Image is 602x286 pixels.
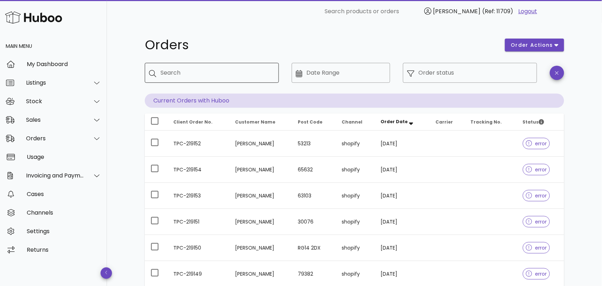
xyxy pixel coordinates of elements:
[26,172,84,179] div: Invoicing and Payments
[229,157,292,183] td: [PERSON_NAME]
[375,235,430,261] td: [DATE]
[517,114,564,131] th: Status
[26,79,84,86] div: Listings
[375,131,430,157] td: [DATE]
[168,114,229,131] th: Client Order No.
[298,119,322,125] span: Post Code
[292,114,336,131] th: Post Code
[26,135,84,142] div: Orders
[526,219,547,224] span: error
[27,154,101,160] div: Usage
[229,131,292,157] td: [PERSON_NAME]
[173,119,213,125] span: Client Order No.
[526,271,547,276] span: error
[5,10,62,25] img: Huboo Logo
[26,98,84,105] div: Stock
[381,119,408,125] span: Order Date
[336,114,375,131] th: Channel
[229,209,292,235] td: [PERSON_NAME]
[27,61,101,67] div: My Dashboard
[27,228,101,235] div: Settings
[375,157,430,183] td: [DATE]
[519,7,537,16] a: Logout
[27,209,101,216] div: Channels
[526,167,547,172] span: error
[511,41,553,49] span: order actions
[145,39,496,51] h1: Orders
[168,235,229,261] td: TPC-219150
[336,209,375,235] td: shopify
[375,209,430,235] td: [DATE]
[292,183,336,209] td: 63103
[229,183,292,209] td: [PERSON_NAME]
[292,157,336,183] td: 65632
[27,191,101,197] div: Cases
[430,114,465,131] th: Carrier
[483,7,514,15] span: (Ref: 11709)
[336,157,375,183] td: shopify
[471,119,502,125] span: Tracking No.
[292,235,336,261] td: RG14 2DX
[145,94,564,108] p: Current Orders with Huboo
[229,235,292,261] td: [PERSON_NAME]
[168,157,229,183] td: TPC-219154
[342,119,362,125] span: Channel
[435,119,453,125] span: Carrier
[292,209,336,235] td: 30076
[229,114,292,131] th: Customer Name
[375,183,430,209] td: [DATE]
[292,131,336,157] td: 53213
[26,116,84,123] div: Sales
[336,183,375,209] td: shopify
[526,245,547,250] span: error
[505,39,564,51] button: order actions
[433,7,481,15] span: [PERSON_NAME]
[375,114,430,131] th: Order Date: Sorted descending. Activate to remove sorting.
[336,131,375,157] td: shopify
[523,119,544,125] span: Status
[526,141,547,146] span: error
[465,114,517,131] th: Tracking No.
[168,183,229,209] td: TPC-219153
[27,246,101,253] div: Returns
[336,235,375,261] td: shopify
[526,193,547,198] span: error
[168,209,229,235] td: TPC-219151
[235,119,275,125] span: Customer Name
[168,131,229,157] td: TPC-219152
